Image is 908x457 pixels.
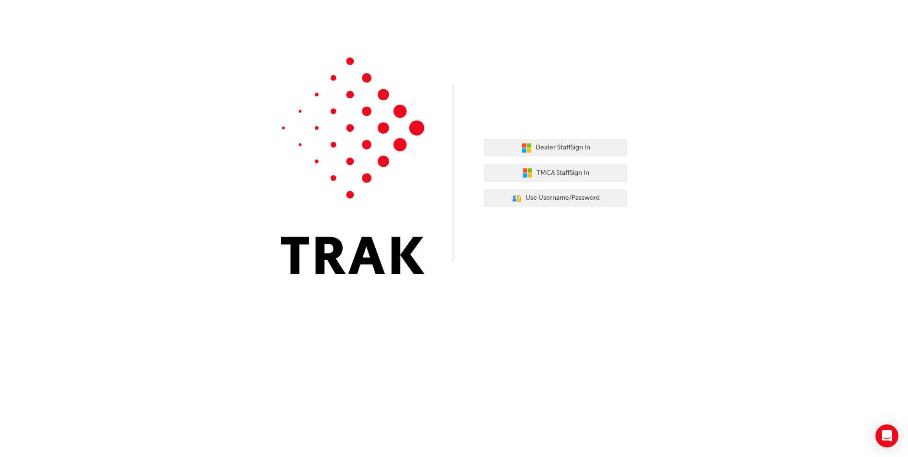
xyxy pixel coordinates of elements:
button: Dealer StaffSign In [484,139,628,157]
span: Use Username/Password [526,193,600,204]
span: TMCA Staff Sign In [537,168,589,179]
div: Open Intercom Messenger [875,424,898,447]
img: Trak [281,57,425,274]
button: TMCA StaffSign In [484,164,628,182]
span: Dealer Staff Sign In [536,142,590,153]
button: Use Username/Password [484,189,628,207]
